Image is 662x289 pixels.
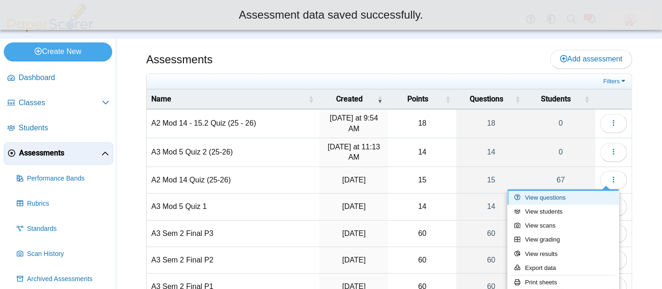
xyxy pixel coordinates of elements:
span: Dashboard [19,73,109,83]
span: Standards [27,224,109,234]
time: Sep 16, 2025 at 11:13 AM [328,143,380,161]
span: Questions [470,94,503,103]
td: 60 [388,247,456,274]
span: Students : Activate to sort [584,89,590,109]
td: 14 [388,194,456,220]
span: Classes [19,98,102,108]
td: A3 Sem 2 Final P2 [147,247,319,274]
a: Rubrics [13,193,113,215]
span: Rubrics [27,199,109,208]
a: View scans [507,219,619,233]
a: 18 [456,109,526,138]
a: Dashboard [4,67,113,89]
a: Students [4,117,113,140]
span: Performance Bands [27,174,109,183]
span: Questions : Activate to sort [515,89,520,109]
td: A3 Sem 2 Final P3 [147,221,319,247]
time: Sep 4, 2025 at 2:57 PM [342,176,365,184]
a: View students [507,205,619,219]
a: View results [507,247,619,261]
a: View grading [507,233,619,247]
td: A2 Mod 14 - 15.2 Quiz (25 - 26) [147,109,319,138]
a: Create New [4,42,112,61]
a: 0 [526,138,595,167]
span: Name [151,94,171,103]
span: Created : Activate to remove sorting [377,89,383,109]
a: PaperScorer [4,26,97,34]
time: Sep 4, 2025 at 10:44 AM [342,202,365,210]
td: 14 [388,138,456,167]
td: A3 Mod 5 Quiz 2 (25-26) [147,138,319,167]
span: Points [407,94,428,103]
a: Assessments [4,142,113,165]
a: View questions [507,191,619,205]
span: Assessments [19,148,101,158]
div: Assessment data saved successfully. [7,7,655,23]
span: Archived Assessments [27,275,109,284]
td: A2 Mod 14 Quiz (25-26) [147,167,319,194]
a: 60 [456,221,526,247]
a: Scan History [13,243,113,265]
a: Export data [507,261,619,275]
time: May 22, 2025 at 9:27 AM [342,229,365,237]
td: 15 [388,167,456,194]
a: 15 [456,167,526,193]
a: Standards [13,218,113,240]
a: Classes [4,92,113,114]
td: A3 Mod 5 Quiz 1 [147,194,319,220]
h1: Assessments [146,52,213,67]
td: 60 [388,221,456,247]
time: May 22, 2025 at 9:26 AM [342,256,365,264]
a: 67 [526,167,595,193]
span: Points : Activate to sort [445,89,451,109]
span: Created [336,94,363,103]
span: Students [19,123,109,133]
a: 0 [526,109,595,138]
a: Add assessment [550,50,632,68]
a: Filters [601,77,629,86]
a: Performance Bands [13,168,113,190]
td: 18 [388,109,456,138]
span: Name : Activate to sort [308,89,314,109]
span: Add assessment [560,55,622,63]
span: Students [541,94,571,103]
span: Scan History [27,249,109,259]
time: Sep 17, 2025 at 9:54 AM [330,114,378,132]
a: 14 [456,138,526,167]
a: 14 [456,194,526,220]
a: 60 [456,247,526,273]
